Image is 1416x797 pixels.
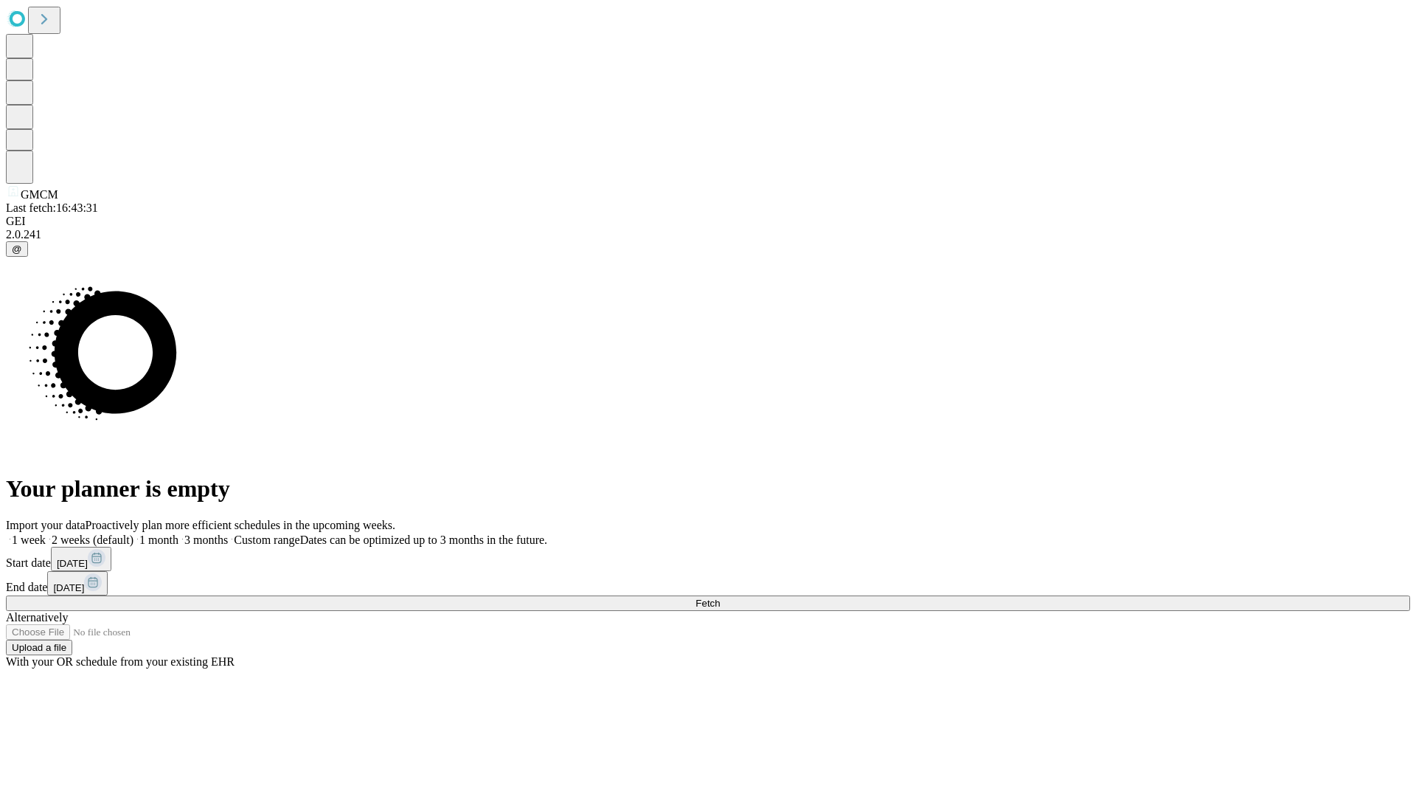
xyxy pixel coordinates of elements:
[6,547,1410,571] div: Start date
[47,571,108,596] button: [DATE]
[6,228,1410,241] div: 2.0.241
[6,640,72,655] button: Upload a file
[21,188,58,201] span: GMCM
[300,534,547,546] span: Dates can be optimized up to 3 months in the future.
[139,534,178,546] span: 1 month
[6,215,1410,228] div: GEI
[695,598,720,609] span: Fetch
[86,519,395,531] span: Proactively plan more efficient schedules in the upcoming weeks.
[6,241,28,257] button: @
[234,534,299,546] span: Custom range
[6,571,1410,596] div: End date
[6,475,1410,503] h1: Your planner is empty
[6,611,68,624] span: Alternatively
[12,534,46,546] span: 1 week
[184,534,228,546] span: 3 months
[53,582,84,593] span: [DATE]
[52,534,133,546] span: 2 weeks (default)
[6,519,86,531] span: Import your data
[6,201,98,214] span: Last fetch: 16:43:31
[12,244,22,255] span: @
[51,547,111,571] button: [DATE]
[6,655,235,668] span: With your OR schedule from your existing EHR
[6,596,1410,611] button: Fetch
[57,558,88,569] span: [DATE]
